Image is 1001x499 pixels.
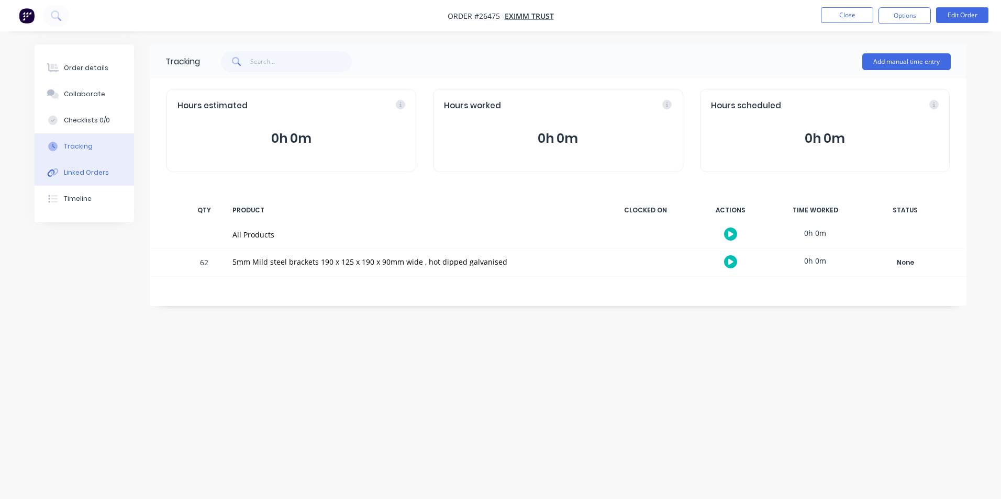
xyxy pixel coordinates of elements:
div: PRODUCT [226,199,600,221]
div: Checklists 0/0 [64,116,110,125]
input: Search... [250,51,352,72]
button: Edit Order [936,7,988,23]
button: Close [821,7,873,23]
span: Order #26475 - [448,11,505,21]
div: 5mm Mild steel brackets 190 x 125 x 190 x 90mm wide , hot dipped galvanised [232,256,594,267]
div: CLOCKED ON [606,199,685,221]
button: 0h 0m [444,129,672,149]
button: 0h 0m [177,129,405,149]
div: STATUS [861,199,950,221]
a: Eximm Trust [505,11,554,21]
button: Collaborate [35,81,134,107]
div: Order details [64,63,108,73]
button: Linked Orders [35,160,134,186]
img: Factory [19,8,35,24]
div: QTY [188,199,220,221]
button: None [867,255,943,270]
div: 0h 0m [776,221,854,245]
div: None [867,256,943,269]
button: 0h 0m [711,129,939,149]
div: ACTIONS [691,199,770,221]
button: Order details [35,55,134,81]
div: Tracking [64,142,93,151]
div: 0h 0m [776,249,854,273]
span: Hours estimated [177,100,248,112]
button: Tracking [35,133,134,160]
button: Timeline [35,186,134,212]
div: 62 [188,251,220,276]
div: All Products [232,229,594,240]
button: Add manual time entry [862,53,951,70]
div: Linked Orders [64,168,109,177]
span: Hours worked [444,100,501,112]
div: Tracking [165,55,200,68]
button: Checklists 0/0 [35,107,134,133]
div: TIME WORKED [776,199,854,221]
div: Timeline [64,194,92,203]
button: Options [878,7,931,24]
div: Collaborate [64,89,105,99]
span: Hours scheduled [711,100,781,112]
